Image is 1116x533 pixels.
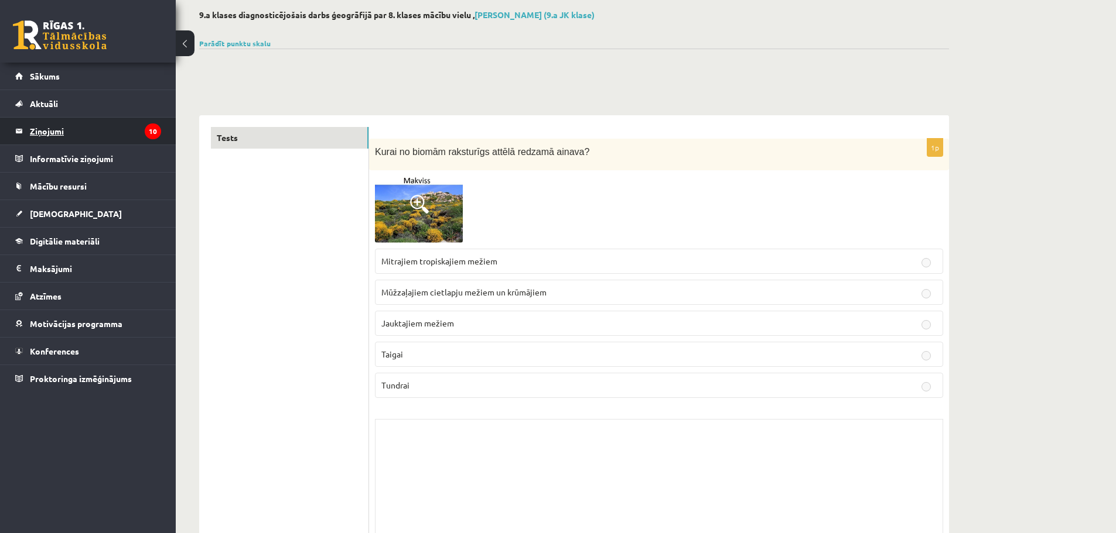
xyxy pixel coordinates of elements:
span: Tundrai [381,380,409,390]
a: Sākums [15,63,161,90]
a: Proktoringa izmēģinājums [15,365,161,392]
a: Informatīvie ziņojumi [15,145,161,172]
a: Motivācijas programma [15,310,161,337]
span: [DEMOGRAPHIC_DATA] [30,208,122,219]
span: Sākums [30,71,60,81]
input: Taigai [922,351,931,360]
span: Kurai no biomām raksturīgs attēlā redzamā ainava? [375,147,589,157]
input: Jauktajiem mežiem [922,320,931,329]
span: Proktoringa izmēģinājums [30,373,132,384]
span: Mūžzaļajiem cietlapju mežiem un krūmājiem [381,287,547,297]
a: Digitālie materiāli [15,228,161,255]
span: Taigai [381,349,403,359]
a: Aktuāli [15,90,161,117]
p: 1p [927,138,943,157]
a: [PERSON_NAME] (9.a JK klase) [475,9,595,20]
a: Rīgas 1. Tālmācības vidusskola [13,20,107,50]
span: Mācību resursi [30,181,87,191]
h2: 9.a klases diagnosticējošais darbs ģeogrāfijā par 8. klases mācību vielu , [199,10,949,20]
a: Konferences [15,338,161,364]
span: Digitālie materiāli [30,236,100,246]
legend: Maksājumi [30,255,161,282]
input: Tundrai [922,382,931,391]
a: Ziņojumi10 [15,118,161,145]
span: Jauktajiem mežiem [381,318,454,328]
legend: Ziņojumi [30,118,161,145]
span: Konferences [30,346,79,356]
img: 1.jpg [375,176,463,243]
input: Mitrajiem tropiskajiem mežiem [922,258,931,267]
a: Tests [211,127,368,149]
i: 10 [145,123,161,139]
a: Atzīmes [15,283,161,310]
a: Mācību resursi [15,173,161,200]
input: Mūžzaļajiem cietlapju mežiem un krūmājiem [922,289,931,298]
a: Maksājumi [15,255,161,282]
a: [DEMOGRAPHIC_DATA] [15,200,161,227]
span: Mitrajiem tropiskajiem mežiem [381,256,497,266]
legend: Informatīvie ziņojumi [30,145,161,172]
span: Atzīmes [30,291,62,301]
span: Motivācijas programma [30,318,122,329]
a: Parādīt punktu skalu [199,39,271,48]
span: Aktuāli [30,98,58,109]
